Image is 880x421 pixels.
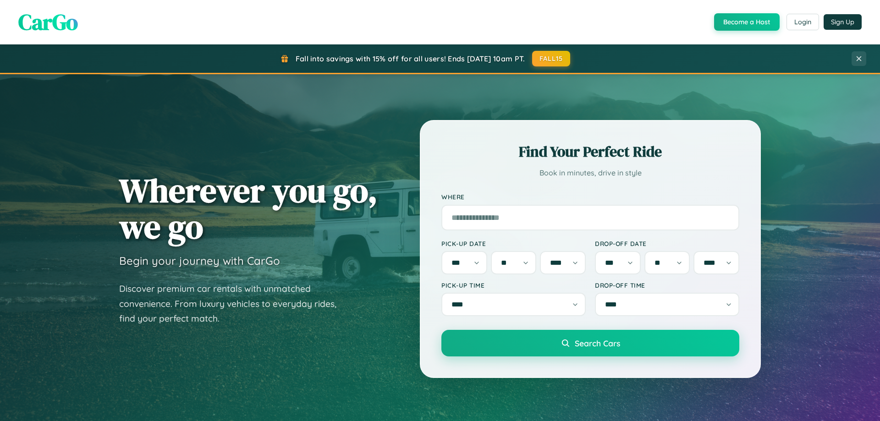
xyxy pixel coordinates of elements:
p: Book in minutes, drive in style [441,166,739,180]
p: Discover premium car rentals with unmatched convenience. From luxury vehicles to everyday rides, ... [119,281,348,326]
label: Drop-off Date [595,240,739,247]
button: FALL15 [532,51,571,66]
button: Search Cars [441,330,739,356]
h2: Find Your Perfect Ride [441,142,739,162]
label: Pick-up Time [441,281,586,289]
span: Fall into savings with 15% off for all users! Ends [DATE] 10am PT. [296,54,525,63]
button: Sign Up [824,14,862,30]
button: Login [786,14,819,30]
span: CarGo [18,7,78,37]
label: Drop-off Time [595,281,739,289]
label: Pick-up Date [441,240,586,247]
button: Become a Host [714,13,780,31]
h3: Begin your journey with CarGo [119,254,280,268]
label: Where [441,193,739,201]
span: Search Cars [575,338,620,348]
h1: Wherever you go, we go [119,172,378,245]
